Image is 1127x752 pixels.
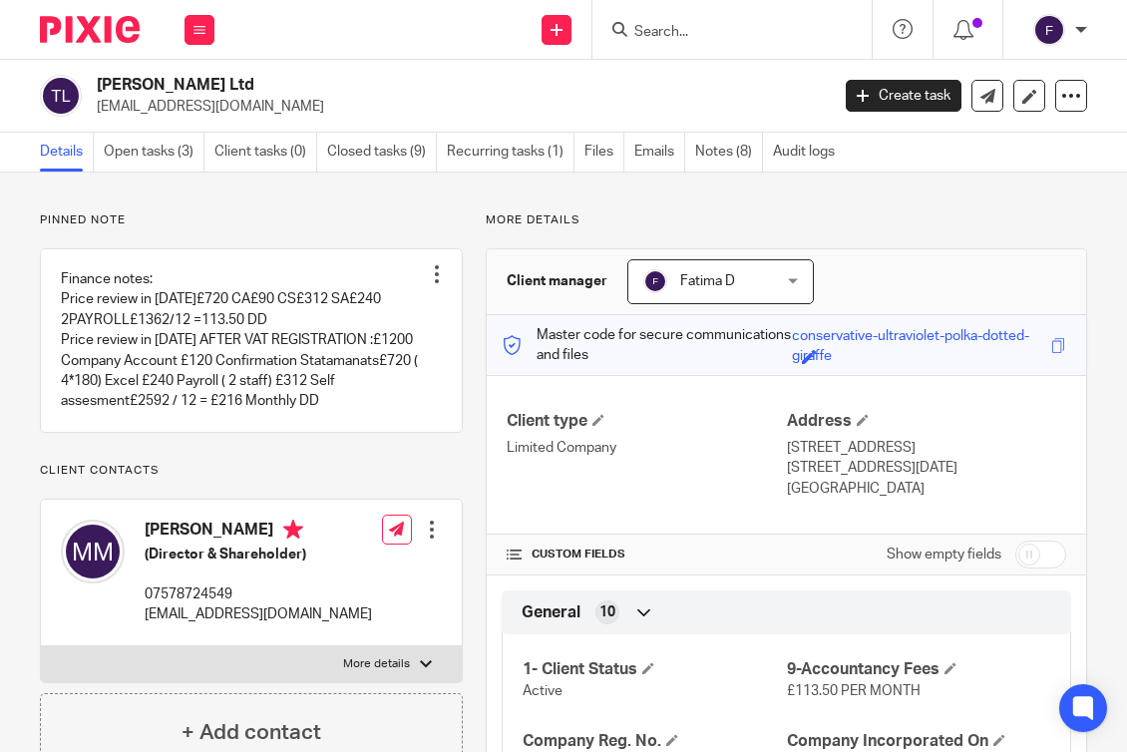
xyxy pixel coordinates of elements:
h4: Company Incorporated On [787,731,1050,752]
h4: 1- Client Status [523,659,786,680]
p: 07578724549 [145,584,372,604]
a: Emails [634,133,685,172]
h5: (Director & Shareholder) [145,545,372,564]
h4: CUSTOM FIELDS [507,547,786,563]
p: Limited Company [507,438,786,458]
p: More details [343,656,410,672]
a: Recurring tasks (1) [447,133,574,172]
img: svg%3E [61,520,125,583]
a: Client tasks (0) [214,133,317,172]
h4: Company Reg. No. [523,731,786,752]
i: Primary [283,520,303,540]
label: Show empty fields [887,545,1001,564]
p: [GEOGRAPHIC_DATA] [787,479,1066,499]
span: £113.50 PER MONTH [787,684,921,698]
h4: Client type [507,411,786,432]
p: Pinned note [40,212,463,228]
span: General [522,602,580,623]
a: Create task [846,80,961,112]
h4: Address [787,411,1066,432]
p: [EMAIL_ADDRESS][DOMAIN_NAME] [97,97,816,117]
img: svg%3E [40,75,82,117]
img: svg%3E [1033,14,1065,46]
p: Client contacts [40,463,463,479]
h4: [PERSON_NAME] [145,520,372,545]
a: Details [40,133,94,172]
a: Open tasks (3) [104,133,204,172]
a: Files [584,133,624,172]
a: Closed tasks (9) [327,133,437,172]
a: Audit logs [773,133,845,172]
p: Master code for secure communications and files [502,325,791,366]
span: Fatima D [680,274,735,288]
img: Pixie [40,16,140,43]
h4: + Add contact [182,717,321,748]
p: [STREET_ADDRESS] [787,438,1066,458]
p: More details [486,212,1087,228]
h4: 9-Accountancy Fees [787,659,1050,680]
p: [STREET_ADDRESS][DATE] [787,458,1066,478]
a: Notes (8) [695,133,763,172]
div: conservative-ultraviolet-polka-dotted-giraffe [792,326,1046,349]
span: Active [523,684,563,698]
p: [EMAIL_ADDRESS][DOMAIN_NAME] [145,604,372,624]
img: svg%3E [643,269,667,293]
h3: Client manager [507,271,607,291]
span: 10 [599,602,615,622]
h2: [PERSON_NAME] Ltd [97,75,672,96]
input: Search [632,24,812,42]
